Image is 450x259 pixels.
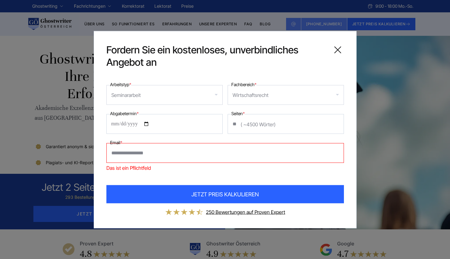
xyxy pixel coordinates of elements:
[110,110,139,117] label: Abgabetermin
[106,44,327,68] span: Fordern Sie ein kostenloses, unverbindliches Angebot an
[106,185,344,203] button: JETZT PREIS KALKULIEREN
[233,90,268,100] div: Wirtschaftsrecht
[110,139,122,146] label: Email
[106,163,344,173] span: Das ist ein Pflichtfeld
[206,209,285,215] a: 250 Bewertungen auf Proven Expert
[110,81,131,88] label: Arbeitstyp
[231,110,245,117] label: Seiten
[191,190,259,198] span: JETZT PREIS KALKULIEREN
[111,90,141,100] div: Seminararbeit
[231,81,256,88] label: Fachbereich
